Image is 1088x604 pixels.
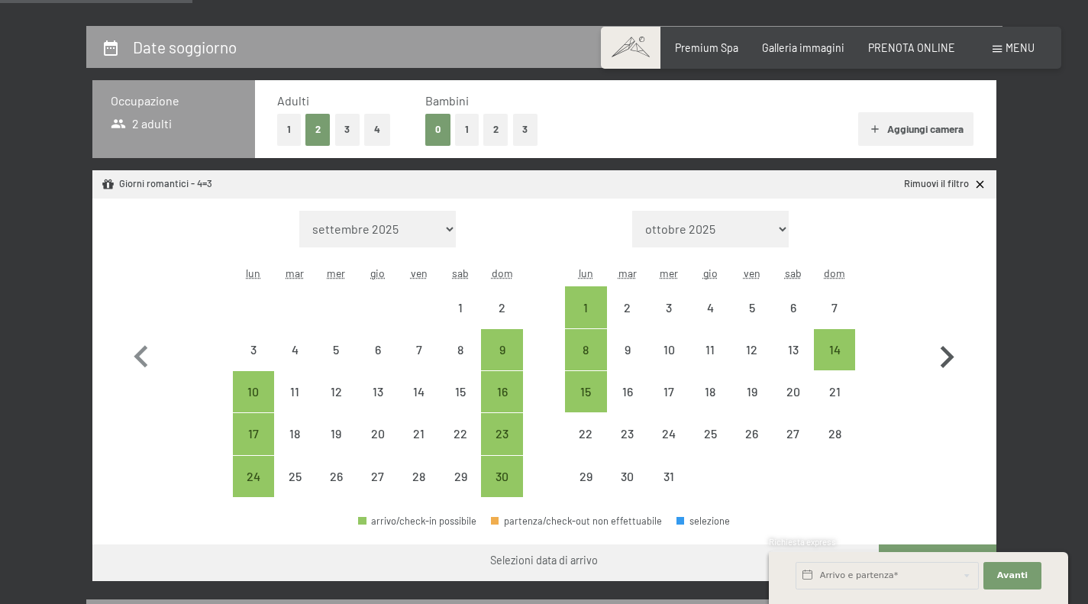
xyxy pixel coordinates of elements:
[650,470,688,509] div: 31
[315,456,357,497] div: Wed Nov 26 2025
[440,456,481,497] div: arrivo/check-in non effettuabile
[815,428,854,466] div: 28
[286,266,304,279] abbr: martedì
[233,413,274,454] div: arrivo/check-in possibile
[481,371,522,412] div: Sun Nov 16 2025
[607,413,648,454] div: Tue Dec 23 2025
[774,386,812,424] div: 20
[858,112,973,146] button: Aggiungi camera
[440,371,481,412] div: Sat Nov 15 2025
[691,302,729,340] div: 4
[815,344,854,382] div: 14
[102,178,115,191] svg: Pacchetto/offerta
[481,371,522,412] div: arrivo/check-in possibile
[400,428,438,466] div: 21
[440,329,481,370] div: Sat Nov 08 2025
[565,329,606,370] div: Mon Dec 08 2025
[357,413,399,454] div: arrivo/check-in non effettuabile
[399,413,440,454] div: arrivo/check-in non effettuabile
[648,286,689,328] div: arrivo/check-in non effettuabile
[315,456,357,497] div: arrivo/check-in non effettuabile
[441,386,479,424] div: 15
[565,286,606,328] div: Mon Dec 01 2025
[440,286,481,328] div: arrivo/check-in non effettuabile
[773,329,814,370] div: Sat Dec 13 2025
[481,456,522,497] div: Sun Nov 30 2025
[618,266,637,279] abbr: martedì
[274,456,315,497] div: arrivo/check-in non effettuabile
[399,329,440,370] div: arrivo/check-in non effettuabile
[689,371,731,412] div: Thu Dec 18 2025
[773,329,814,370] div: arrivo/check-in non effettuabile
[732,428,770,466] div: 26
[567,428,605,466] div: 22
[607,456,648,497] div: Tue Dec 30 2025
[774,344,812,382] div: 13
[111,92,237,109] h3: Occupazione
[399,371,440,412] div: Fri Nov 14 2025
[315,329,357,370] div: Wed Nov 05 2025
[274,329,315,370] div: Tue Nov 04 2025
[357,456,399,497] div: arrivo/check-in non effettuabile
[691,428,729,466] div: 25
[233,456,274,497] div: arrivo/check-in possibile
[731,371,772,412] div: Fri Dec 19 2025
[676,516,730,526] div: selezione
[691,386,729,424] div: 18
[357,456,399,497] div: Thu Nov 27 2025
[441,470,479,509] div: 29
[364,114,390,145] button: 4
[607,371,648,412] div: Tue Dec 16 2025
[317,344,355,382] div: 5
[234,386,273,424] div: 10
[567,302,605,340] div: 1
[233,371,274,412] div: arrivo/check-in possibile
[276,344,314,382] div: 4
[689,413,731,454] div: Thu Dec 25 2025
[425,114,450,145] button: 0
[731,329,772,370] div: arrivo/check-in non effettuabile
[814,329,855,370] div: Sun Dec 14 2025
[773,286,814,328] div: Sat Dec 06 2025
[481,329,522,370] div: Sun Nov 09 2025
[609,428,647,466] div: 23
[399,456,440,497] div: Fri Nov 28 2025
[440,413,481,454] div: Sat Nov 22 2025
[565,371,606,412] div: Mon Dec 15 2025
[567,386,605,424] div: 15
[411,266,428,279] abbr: venerdì
[481,413,522,454] div: Sun Nov 23 2025
[370,266,385,279] abbr: giovedì
[483,470,521,509] div: 30
[359,386,397,424] div: 13
[111,115,173,132] span: 2 adulti
[441,344,479,382] div: 8
[732,386,770,424] div: 19
[609,344,647,382] div: 9
[455,114,479,145] button: 1
[731,371,772,412] div: arrivo/check-in non effettuabile
[774,428,812,466] div: 27
[579,266,593,279] abbr: lunedì
[491,516,662,526] div: partenza/check-out non effettuabile
[513,114,538,145] button: 3
[815,302,854,340] div: 7
[233,456,274,497] div: Mon Nov 24 2025
[773,371,814,412] div: arrivo/check-in non effettuabile
[648,371,689,412] div: Wed Dec 17 2025
[315,371,357,412] div: arrivo/check-in non effettuabile
[305,114,331,145] button: 2
[648,329,689,370] div: arrivo/check-in non effettuabile
[357,329,399,370] div: Thu Nov 06 2025
[691,344,729,382] div: 11
[731,329,772,370] div: Fri Dec 12 2025
[689,286,731,328] div: Thu Dec 04 2025
[565,371,606,412] div: arrivo/check-in possibile
[233,329,274,370] div: Mon Nov 03 2025
[483,344,521,382] div: 9
[731,286,772,328] div: arrivo/check-in non effettuabile
[607,286,648,328] div: arrivo/check-in non effettuabile
[609,470,647,509] div: 30
[359,470,397,509] div: 27
[400,470,438,509] div: 28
